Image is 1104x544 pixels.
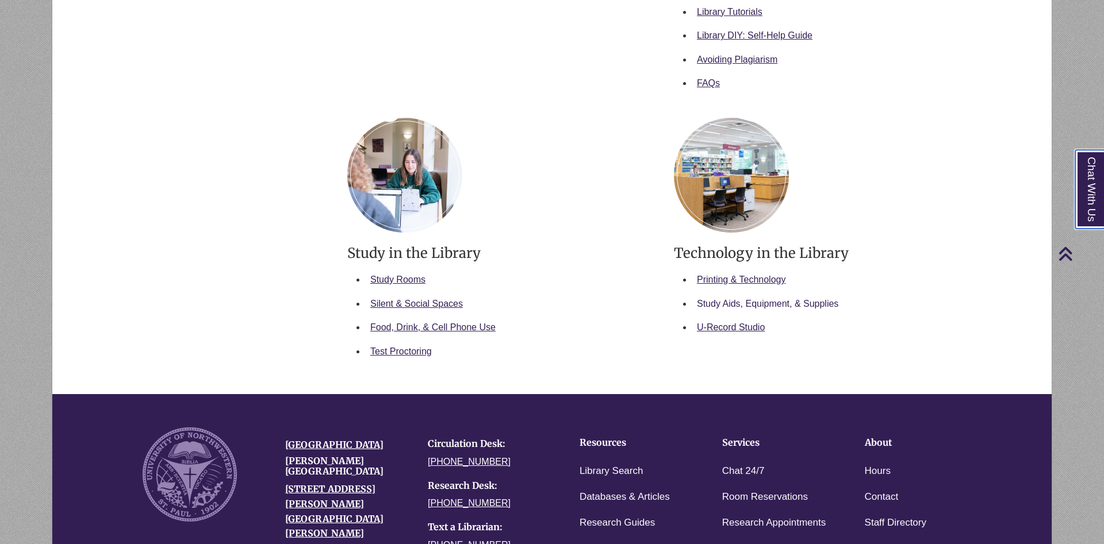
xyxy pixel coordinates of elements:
[285,456,411,476] h4: [PERSON_NAME][GEOGRAPHIC_DATA]
[428,481,553,491] h4: Research Desk:
[722,515,826,531] a: Research Appointments
[370,275,425,284] a: Study Rooms
[865,489,899,506] a: Contact
[428,439,553,449] h4: Circulation Desk:
[580,463,643,480] a: Library Search
[370,299,463,308] a: Silent & Social Spaces
[143,427,236,521] img: UNW seal
[370,346,432,356] a: Test Proctoring
[580,438,687,448] h4: Resources
[697,78,720,88] a: FAQs
[580,515,655,531] a: Research Guides
[428,522,553,533] h4: Text a Librarian:
[722,438,829,448] h4: Services
[697,299,838,308] a: Study Aids, Equipment, & Supplies
[865,463,891,480] a: Hours
[428,457,511,466] a: [PHONE_NUMBER]
[865,438,972,448] h4: About
[697,322,765,332] a: U-Record Studio
[347,244,657,262] h3: Study in the Library
[580,489,670,506] a: Databases & Articles
[722,489,808,506] a: Room Reservations
[285,439,384,450] a: [GEOGRAPHIC_DATA]
[674,244,983,262] h3: Technology in the Library
[1058,246,1101,261] a: Back to Top
[722,463,765,480] a: Chat 24/7
[697,275,785,284] a: Printing & Technology
[370,322,496,332] a: Food, Drink, & Cell Phone Use
[285,483,384,539] a: [STREET_ADDRESS][PERSON_NAME][GEOGRAPHIC_DATA][PERSON_NAME]
[697,30,812,40] a: Library DIY: Self-Help Guide
[865,515,926,531] a: Staff Directory
[428,498,511,508] a: [PHONE_NUMBER]
[697,55,777,64] a: Avoiding Plagiarism
[697,7,762,17] a: Library Tutorials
